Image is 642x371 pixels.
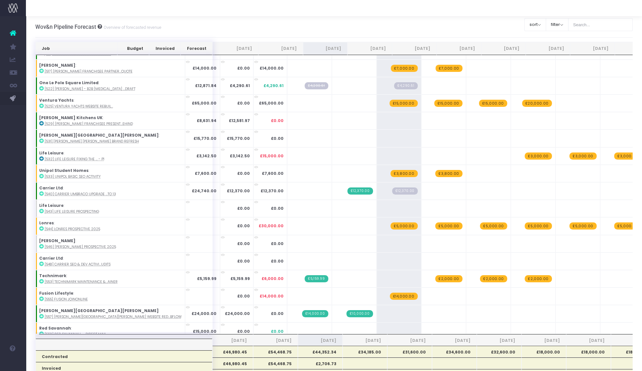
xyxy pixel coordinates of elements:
[39,238,76,243] strong: [PERSON_NAME]
[237,206,250,211] strong: £0.00
[261,188,284,194] span: £12,370.00
[227,188,250,194] strong: £12,370.00
[39,132,159,138] strong: [PERSON_NAME][GEOGRAPHIC_DATA][PERSON_NAME]
[477,346,521,357] th: £32,600.00
[237,65,250,71] strong: £0.00
[39,255,63,261] strong: Carrier Ltd
[391,170,417,177] span: wayahead Revenue Forecast Item
[208,346,253,357] th: £46,980.45
[435,275,462,282] span: wayahead Revenue Forecast Item
[263,83,284,89] span: £4,290.61
[435,170,462,177] span: wayahead Revenue Forecast Item
[39,185,63,191] strong: Carrier Ltd
[36,200,185,217] td: :
[614,152,641,160] span: wayahead Revenue Forecast Item
[237,293,250,299] strong: £0.00
[304,338,336,343] span: [DATE]
[346,310,373,317] span: Streamtime Invoice: 780 – [557] Langham Hall Website Redesign into Webflow
[36,350,213,362] th: Contracted
[259,223,284,229] span: £30,000.00
[39,150,64,156] strong: Life Leisure
[39,115,103,120] strong: [PERSON_NAME] Kitchens UK
[45,139,139,144] abbr: [531] Langham Hall Brand Refresh
[271,241,284,247] span: £0.00
[569,222,596,230] span: wayahead Revenue Forecast Item
[237,258,250,264] strong: £0.00
[36,147,185,165] td: :
[305,82,328,89] span: Streamtime Draft Invoice: null – [522] Rhatigan - B2B Retainer (3 months)
[195,83,216,88] strong: £12,871.84
[8,358,18,368] img: images/default_profile_image.png
[36,95,185,112] td: :
[479,100,507,107] span: wayahead Revenue Forecast Item
[546,18,568,31] button: filter
[45,121,133,126] abbr: [529] Nolte Franchisee Presentation & Leave Behind
[36,182,185,200] td: :
[253,357,298,369] th: £54,468.75
[260,65,284,71] span: £14,000.00
[39,290,73,296] strong: Fusion Lifestyle
[298,346,343,357] th: £44,352.34
[215,338,247,343] span: [DATE]
[36,322,185,340] td: :
[347,42,392,55] th: Nov 25: activate to sort column ascending
[45,297,88,302] abbr: [555] Fusion JoinOnline
[197,276,216,281] strong: £5,159.99
[525,222,552,230] span: wayahead Revenue Forecast Item
[302,310,328,317] span: Streamtime Invoice: 773 – [557] Langham Hall Website Redesign into Webflow
[39,168,88,173] strong: Unipol Student Homes
[260,293,284,299] span: £14,000.00
[271,311,284,317] span: £0.00
[45,69,133,74] abbr: [517] Nolte Franchisee Partner Pack Quote
[237,241,250,246] strong: £0.00
[39,62,76,68] strong: [PERSON_NAME]
[192,311,216,316] strong: £24,000.00
[39,325,71,331] strong: Red Savannah
[480,275,507,282] span: wayahead Revenue Forecast Item
[271,329,284,334] span: £0.00
[36,77,185,95] td: :
[525,275,552,282] span: wayahead Revenue Forecast Item
[434,100,462,107] span: wayahead Revenue Forecast Item
[271,118,284,124] span: £0.00
[227,136,250,141] strong: £15,770.00
[45,314,181,319] abbr: [557] Langham Hall Website Redesign into Webflow
[343,346,387,357] th: £34,185.00
[230,153,250,159] strong: £3,142.50
[526,42,570,55] th: Mar 26: activate to sort column ascending
[237,171,250,176] strong: £0.00
[45,86,135,91] abbr: [522] Rhatigan - B2B Retainer (3 months) - DRAFT
[480,222,507,230] span: wayahead Revenue Forecast Item
[36,112,185,129] td: :
[569,152,596,160] span: wayahead Revenue Forecast Item
[438,338,471,343] span: [DATE]
[45,174,101,179] abbr: [533] Unipol basic SEO activity
[390,293,418,300] span: wayahead Revenue Forecast Item
[36,165,185,182] td: :
[36,253,185,270] td: :
[305,275,328,282] span: Streamtime Invoice: 772 – [553] Technimark website support retainer
[237,223,250,229] strong: £0.00
[271,206,284,211] span: £0.00
[271,136,284,141] span: £0.00
[392,42,437,55] th: Dec 25: activate to sort column ascending
[196,153,216,159] strong: £3,142.50
[208,357,253,369] th: £46,980.45
[45,209,99,214] abbr: [543] life leisure prospecting
[392,187,418,195] span: Streamtime Draft Invoice: null – [540] Carrier Umbraco upgrade
[193,65,216,71] strong: £14,000.00
[36,42,118,55] th: Job: activate to sort column ascending
[435,222,462,230] span: wayahead Revenue Forecast Item
[45,262,111,267] abbr: [548] Carrier SEO & Dev activity following the Audits
[193,136,216,141] strong: £15,770.00
[303,42,347,55] th: Oct 25: activate to sort column ascending
[258,42,303,55] th: Sep 25: activate to sort column ascending
[45,192,116,197] abbr: [540] Carrier Umbraco upgrade from 10 to 13
[230,83,250,88] strong: £4,290.61
[45,227,100,231] abbr: [544] Lonres prospective 2025
[393,338,426,343] span: [DATE]
[36,235,185,253] td: :
[390,100,418,107] span: wayahead Revenue Forecast Item
[197,118,216,123] strong: £8,631.94
[394,82,417,89] span: Streamtime Draft Invoice: null – [522] Rhatigan - B2B Retainer (3 months)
